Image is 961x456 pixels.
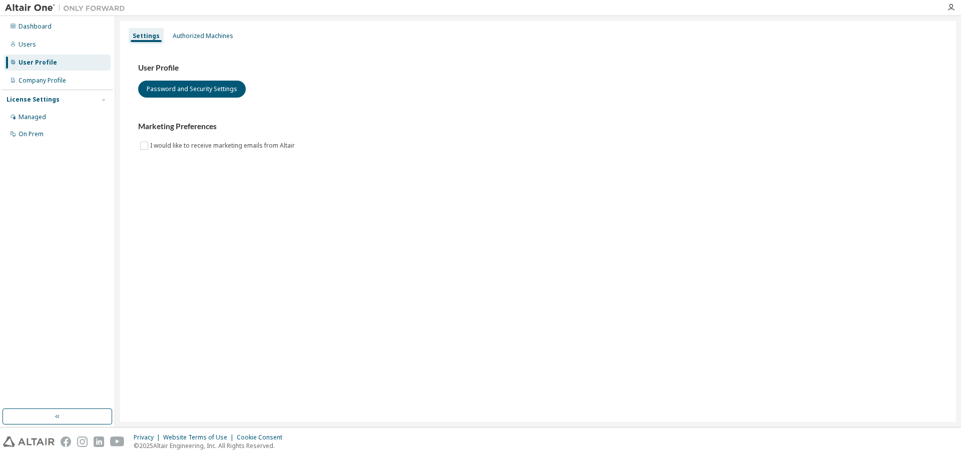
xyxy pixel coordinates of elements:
div: Managed [19,113,46,121]
div: Users [19,41,36,49]
img: facebook.svg [61,436,71,447]
div: Settings [133,32,160,40]
div: User Profile [19,59,57,67]
p: © 2025 Altair Engineering, Inc. All Rights Reserved. [134,441,288,450]
img: linkedin.svg [94,436,104,447]
div: Authorized Machines [173,32,233,40]
div: On Prem [19,130,44,138]
div: Cookie Consent [237,433,288,441]
img: Altair One [5,3,130,13]
h3: Marketing Preferences [138,122,938,132]
label: I would like to receive marketing emails from Altair [150,140,297,152]
div: License Settings [7,96,60,104]
div: Dashboard [19,23,52,31]
img: youtube.svg [110,436,125,447]
img: instagram.svg [77,436,88,447]
div: Website Terms of Use [163,433,237,441]
div: Company Profile [19,77,66,85]
div: Privacy [134,433,163,441]
button: Password and Security Settings [138,81,246,98]
h3: User Profile [138,63,938,73]
img: altair_logo.svg [3,436,55,447]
